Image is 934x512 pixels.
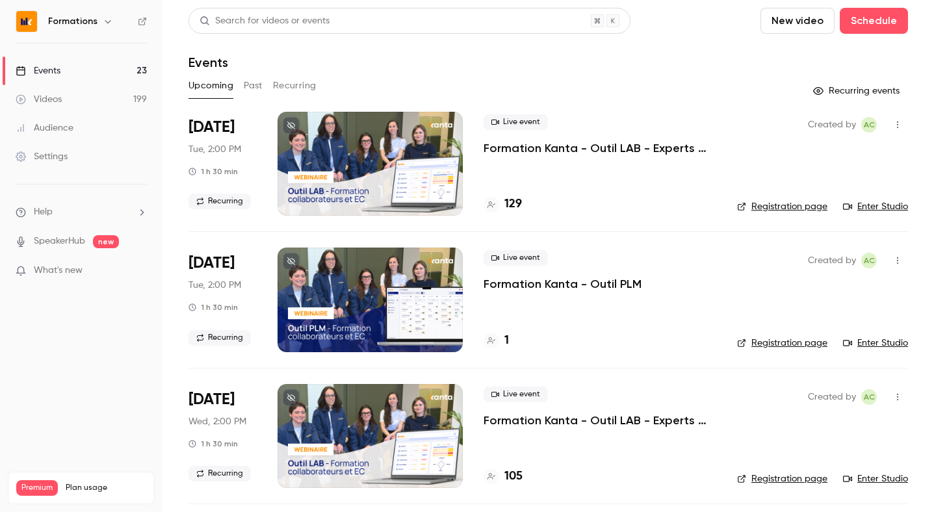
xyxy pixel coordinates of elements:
[48,15,97,28] h6: Formations
[861,253,877,268] span: Anaïs Cachelou
[188,279,241,292] span: Tue, 2:00 PM
[864,117,875,133] span: AC
[16,11,37,32] img: Formations
[188,415,246,428] span: Wed, 2:00 PM
[484,114,548,130] span: Live event
[188,302,238,313] div: 1 h 30 min
[131,265,147,277] iframe: Noticeable Trigger
[843,337,908,350] a: Enter Studio
[16,480,58,496] span: Premium
[273,75,317,96] button: Recurring
[808,117,856,133] span: Created by
[188,253,235,274] span: [DATE]
[16,205,147,219] li: help-dropdown-opener
[188,439,238,449] div: 1 h 30 min
[200,14,330,28] div: Search for videos or events
[188,384,257,488] div: Sep 3 Wed, 2:00 PM (Europe/Paris)
[16,122,73,134] div: Audience
[504,468,523,485] h4: 105
[188,330,251,346] span: Recurring
[484,387,548,402] span: Live event
[864,253,875,268] span: AC
[188,194,251,209] span: Recurring
[484,276,642,292] a: Formation Kanta - Outil PLM
[484,468,523,485] a: 105
[484,196,522,213] a: 129
[484,140,716,156] a: Formation Kanta - Outil LAB - Experts Comptables & Collaborateurs
[843,472,908,485] a: Enter Studio
[737,472,827,485] a: Registration page
[16,64,60,77] div: Events
[484,332,509,350] a: 1
[244,75,263,96] button: Past
[484,250,548,266] span: Live event
[840,8,908,34] button: Schedule
[34,235,85,248] a: SpeakerHub
[737,337,827,350] a: Registration page
[188,389,235,410] span: [DATE]
[808,389,856,405] span: Created by
[808,253,856,268] span: Created by
[188,248,257,352] div: Sep 2 Tue, 2:00 PM (Europe/Paris)
[188,55,228,70] h1: Events
[66,483,146,493] span: Plan usage
[504,332,509,350] h4: 1
[34,205,53,219] span: Help
[807,81,908,101] button: Recurring events
[843,200,908,213] a: Enter Studio
[864,389,875,405] span: AC
[188,143,241,156] span: Tue, 2:00 PM
[188,466,251,481] span: Recurring
[760,8,835,34] button: New video
[188,117,235,138] span: [DATE]
[188,112,257,216] div: Sep 2 Tue, 2:00 PM (Europe/Paris)
[16,150,68,163] div: Settings
[93,235,119,248] span: new
[188,166,238,177] div: 1 h 30 min
[188,75,233,96] button: Upcoming
[484,413,716,428] a: Formation Kanta - Outil LAB - Experts Comptables & Collaborateurs
[737,200,827,213] a: Registration page
[34,264,83,277] span: What's new
[504,196,522,213] h4: 129
[861,389,877,405] span: Anaïs Cachelou
[16,93,62,106] div: Videos
[861,117,877,133] span: Anaïs Cachelou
